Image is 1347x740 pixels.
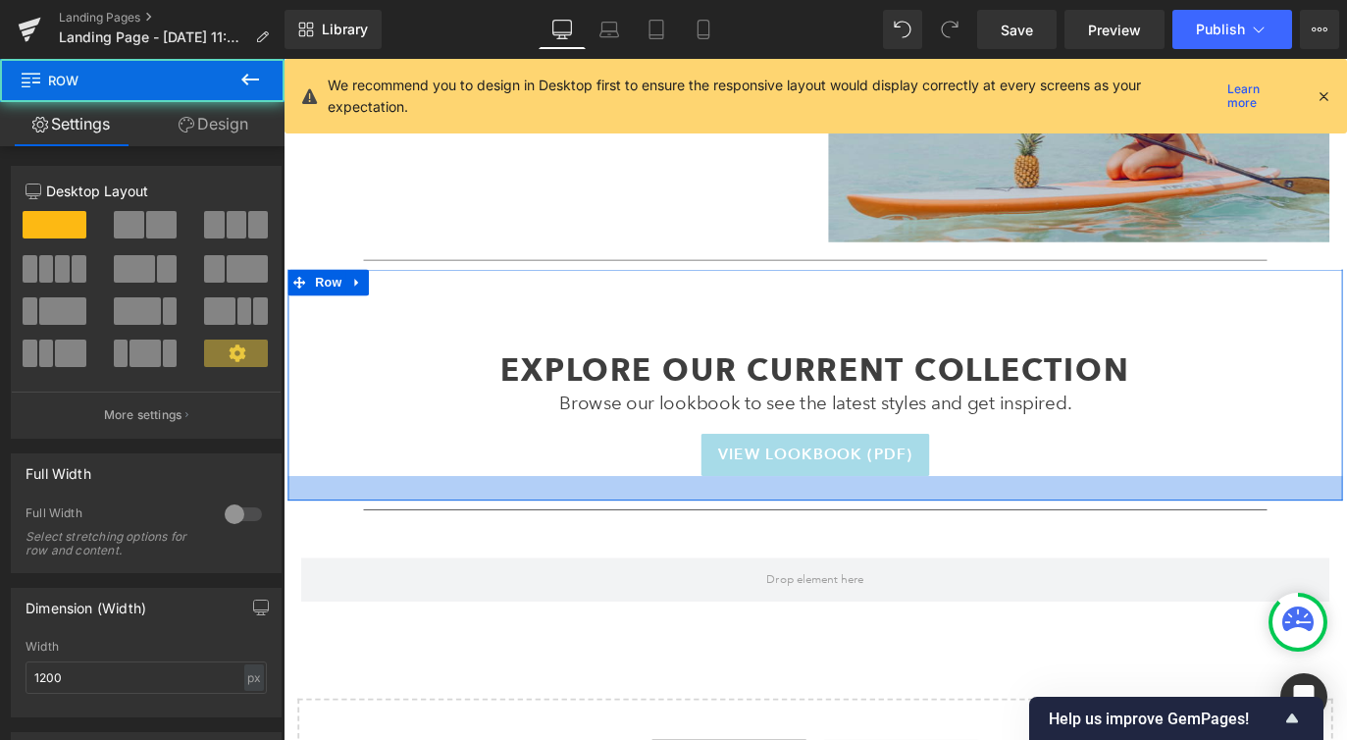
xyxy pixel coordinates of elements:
[1049,710,1280,728] span: Help us improve GemPages!
[20,327,1167,368] h2: Explore Our Current Collection
[59,10,285,26] a: Landing Pages
[26,530,202,557] div: Select stretching options for row and content.
[1280,673,1327,720] div: Open Intercom Messenger
[26,589,146,616] div: Dimension (Width)
[20,368,1167,399] p: Browse our lookbook to see the latest styles and get inspired.
[1064,10,1165,49] a: Preview
[26,454,91,482] div: Full Width
[1219,84,1300,108] a: Learn more
[1088,20,1141,40] span: Preview
[633,10,680,49] a: Tablet
[485,429,702,454] span: View Lookbook (PDF)
[26,640,267,654] div: Width
[26,661,267,694] input: auto
[59,29,247,45] span: Landing Page - [DATE] 11:26:17
[586,10,633,49] a: Laptop
[930,10,969,49] button: Redo
[322,21,368,38] span: Library
[104,406,182,424] p: More settings
[1049,707,1304,730] button: Show survey - Help us improve GemPages!
[26,505,205,526] div: Full Width
[1196,22,1245,37] span: Publish
[680,10,727,49] a: Mobile
[1001,20,1033,40] span: Save
[466,418,721,465] a: View Lookbook (PDF)
[1172,10,1292,49] button: Publish
[142,102,285,146] a: Design
[539,10,586,49] a: Desktop
[285,10,382,49] a: New Library
[26,181,267,201] p: Desktop Layout
[30,235,70,264] span: Row
[131,34,466,60] span: Apply for a Wholesale Account
[113,24,485,71] a: Apply for a Wholesale Account
[70,235,95,264] a: Expand / Collapse
[12,392,281,438] button: More settings
[883,10,922,49] button: Undo
[328,75,1220,118] p: We recommend you to design in Desktop first to ensure the responsive layout would display correct...
[20,59,216,102] span: Row
[244,664,264,691] div: px
[1300,10,1339,49] button: More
